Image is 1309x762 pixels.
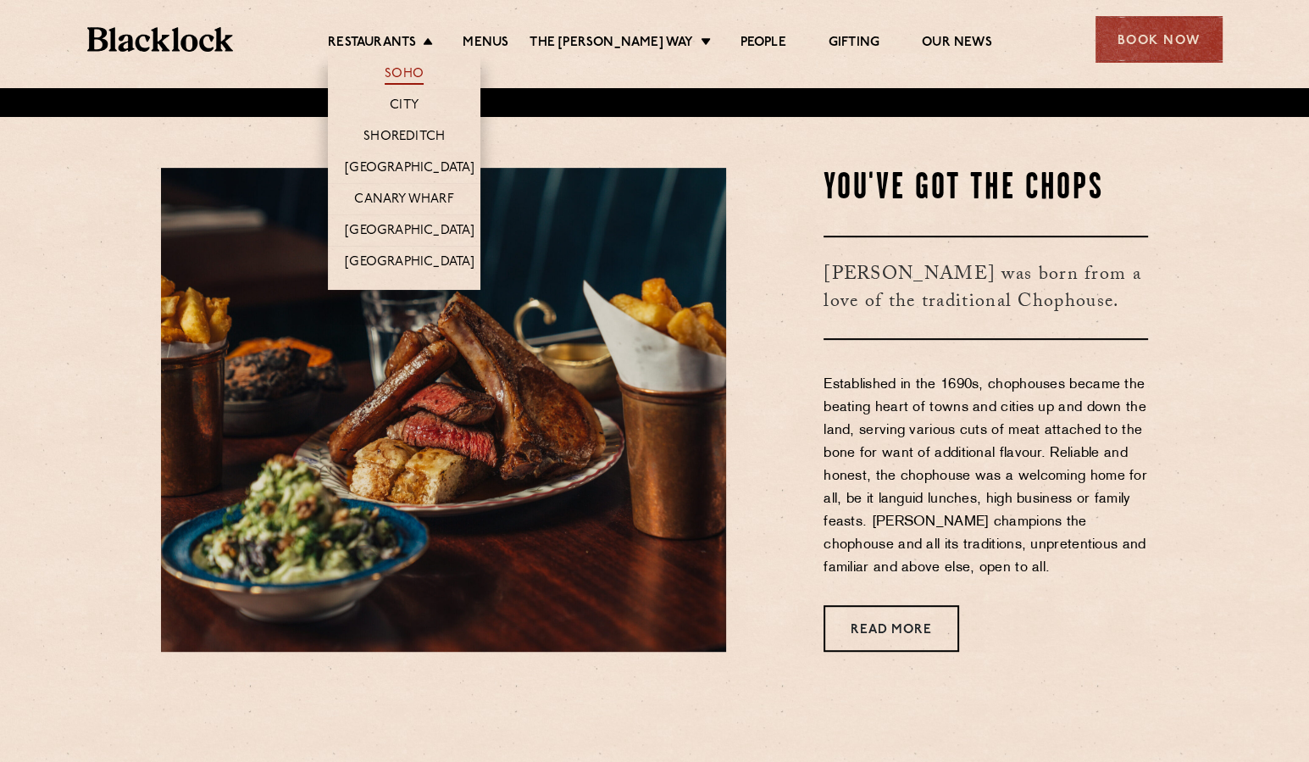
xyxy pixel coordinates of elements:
a: Menus [463,35,508,53]
a: Read More [824,605,959,652]
a: [GEOGRAPHIC_DATA] [345,160,474,179]
a: Canary Wharf [354,192,453,210]
a: The [PERSON_NAME] Way [530,35,693,53]
a: [GEOGRAPHIC_DATA] [345,254,474,273]
h3: [PERSON_NAME] was born from a love of the traditional Chophouse. [824,236,1148,340]
p: Established in the 1690s, chophouses became the beating heart of towns and cities up and down the... [824,374,1148,580]
h2: You've Got The Chops [824,168,1148,210]
img: May25-Blacklock-AllIn-00417-scaled-e1752246198448.jpg [161,168,726,652]
a: Gifting [829,35,879,53]
a: Shoreditch [363,129,445,147]
img: BL_Textured_Logo-footer-cropped.svg [87,27,234,52]
a: Restaurants [328,35,416,53]
div: Book Now [1095,16,1223,63]
a: People [740,35,786,53]
a: City [390,97,419,116]
a: Soho [385,66,424,85]
a: Our News [922,35,992,53]
a: [GEOGRAPHIC_DATA] [345,223,474,242]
